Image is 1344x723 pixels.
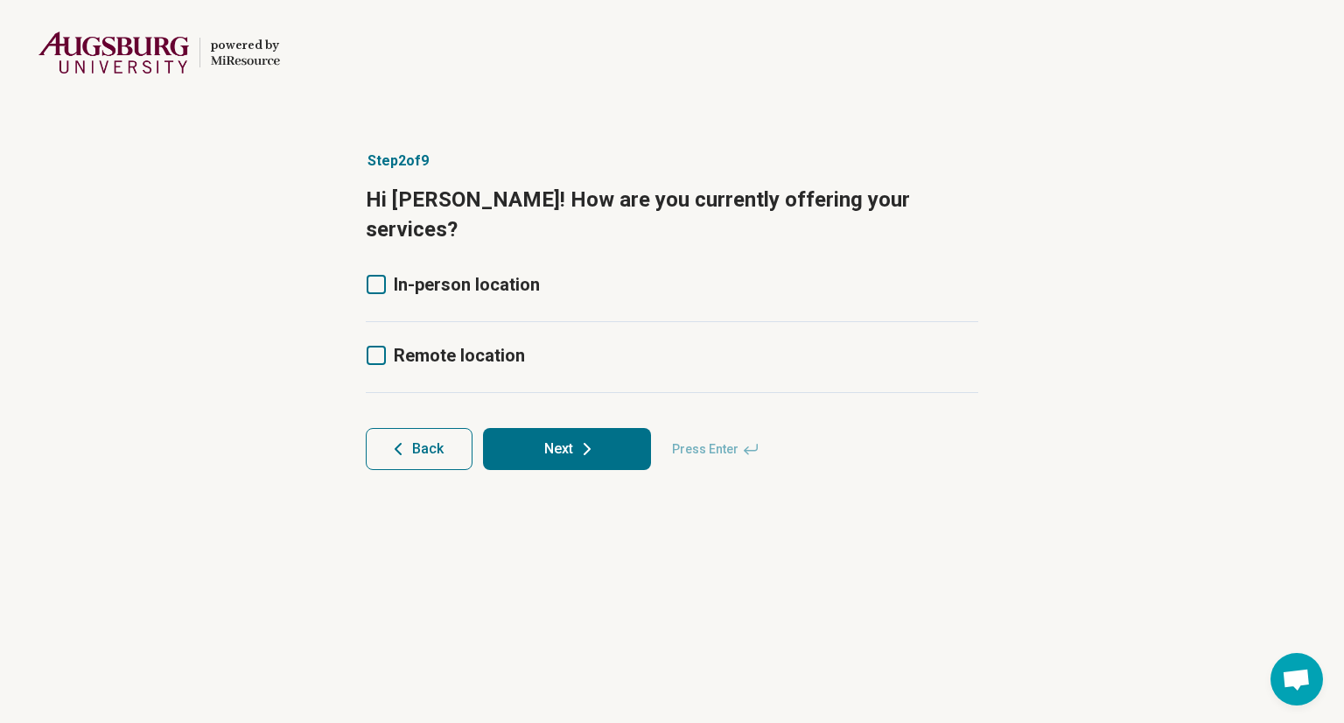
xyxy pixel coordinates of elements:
[211,38,280,53] div: powered by
[661,428,770,470] span: Press Enter
[366,186,978,244] p: Hi [PERSON_NAME]! How are you currently offering your services?
[394,274,540,295] span: In-person location
[28,32,280,74] a: Augsburg Universitypowered by
[394,345,525,366] span: Remote location
[366,151,978,172] p: Step 2 of 9
[412,442,444,456] span: Back
[38,32,189,74] img: Augsburg University
[366,428,472,470] button: Back
[1270,653,1323,705] div: Open chat
[483,428,651,470] button: Next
